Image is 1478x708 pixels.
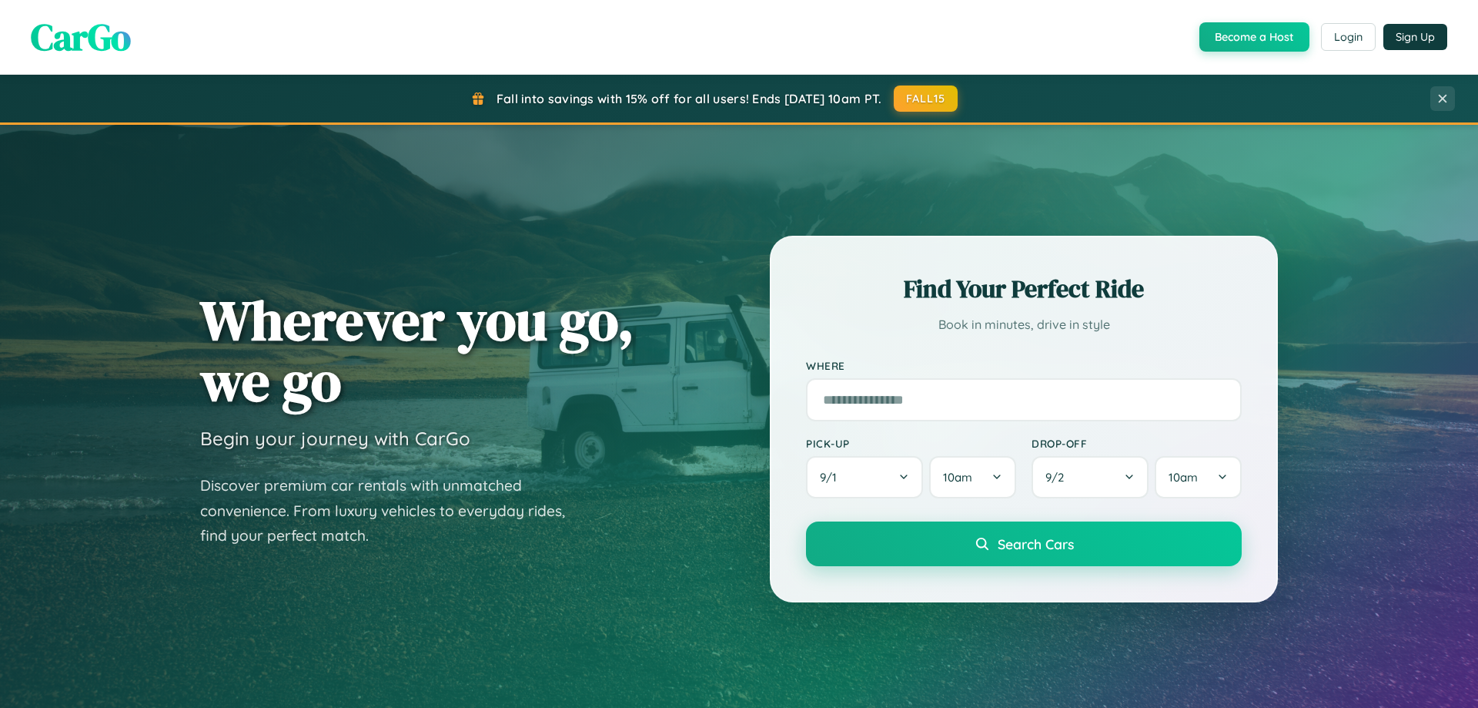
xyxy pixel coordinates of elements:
[806,456,923,498] button: 9/1
[943,470,972,485] span: 10am
[806,522,1242,566] button: Search Cars
[806,359,1242,372] label: Where
[31,12,131,62] span: CarGo
[894,86,958,112] button: FALL15
[200,473,585,549] p: Discover premium car rentals with unmatched convenience. From luxury vehicles to everyday rides, ...
[1155,456,1242,498] button: 10am
[929,456,1016,498] button: 10am
[820,470,844,485] span: 9 / 1
[806,437,1016,450] label: Pick-up
[1383,24,1447,50] button: Sign Up
[1169,470,1198,485] span: 10am
[497,91,882,106] span: Fall into savings with 15% off for all users! Ends [DATE] 10am PT.
[1045,470,1072,485] span: 9 / 2
[1032,437,1242,450] label: Drop-off
[1199,22,1309,52] button: Become a Host
[806,314,1242,336] p: Book in minutes, drive in style
[998,535,1074,552] span: Search Cars
[806,272,1242,306] h2: Find Your Perfect Ride
[1032,456,1149,498] button: 9/2
[200,427,470,450] h3: Begin your journey with CarGo
[1321,23,1376,51] button: Login
[200,290,634,411] h1: Wherever you go, we go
